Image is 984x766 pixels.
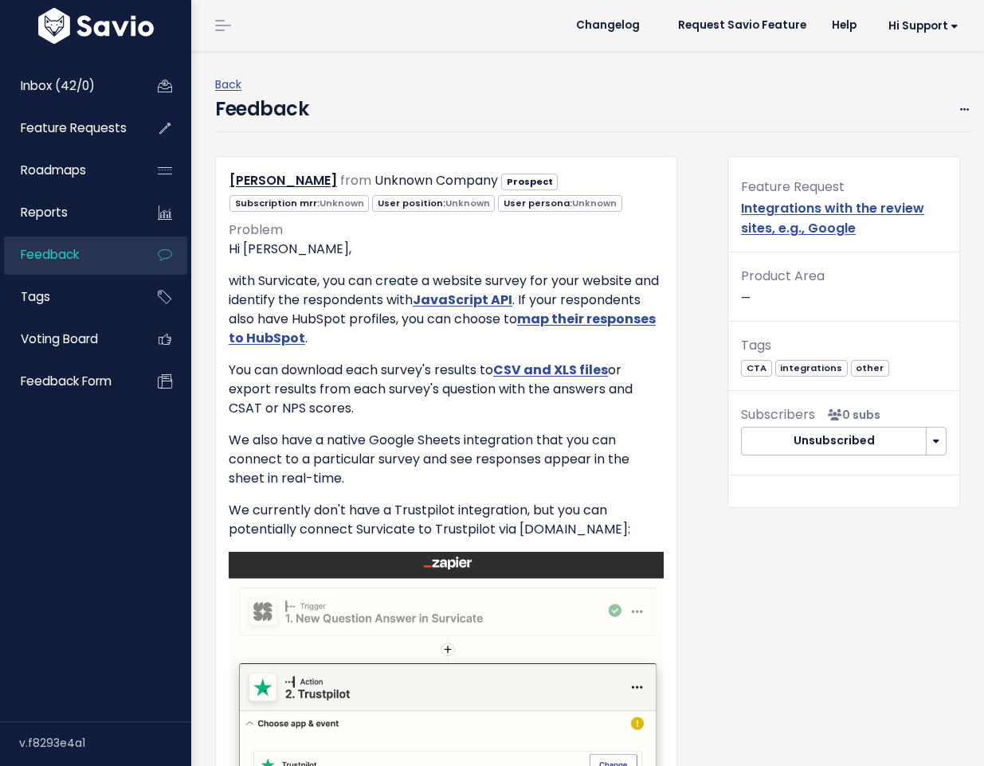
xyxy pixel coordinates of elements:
span: other [851,360,889,377]
strong: Prospect [507,175,553,188]
a: Roadmaps [4,152,132,189]
a: [PERSON_NAME] [229,171,337,190]
div: Unknown Company [374,170,498,193]
a: Help [819,14,869,37]
p: You can download each survey's results to or export results from each survey's question with the ... [229,361,664,418]
span: Feedback form [21,373,112,389]
a: JavaScript API [413,291,512,309]
a: Tags [4,279,132,315]
a: Back [215,76,241,92]
span: Feedback [21,246,79,263]
p: Hi [PERSON_NAME], [229,240,664,259]
span: CTA [741,360,771,377]
span: <p><strong>Subscribers</strong><br><br> No subscribers yet<br> </p> [821,407,880,423]
span: Subscription mrr: [229,195,369,212]
a: other [851,359,889,375]
span: Tags [21,288,50,305]
a: map their responses to HubSpot [229,310,656,347]
p: We currently don't have a Trustpilot integration, but you can potentially connect Survicate to Tr... [229,501,664,539]
a: CSV and XLS files [493,361,608,379]
span: integrations [775,360,848,377]
span: Hi Support [888,20,959,32]
a: Voting Board [4,321,132,358]
div: v.f8293e4a1 [19,722,191,764]
span: Voting Board [21,330,98,347]
span: Feature Request [741,178,845,196]
span: Inbox (42/0) [21,77,95,94]
a: integrations [775,359,848,375]
a: Feedback [4,236,132,273]
span: Tags [741,336,771,354]
span: Unknown [445,197,490,209]
span: Roadmaps [21,162,86,178]
a: CTA [741,359,771,375]
img: logo-white.9d6f32f41409.svg [34,8,158,44]
span: Feature Requests [21,119,127,136]
a: Hi Support [869,14,971,38]
span: Unknown [320,197,364,209]
a: Feedback form [4,363,132,400]
a: Reports [4,194,132,231]
a: Inbox (42/0) [4,68,132,104]
a: Feature Requests [4,110,132,147]
span: User persona: [498,195,621,212]
a: Integrations with the review sites, e.g., Google [741,199,924,237]
a: Request Savio Feature [665,14,819,37]
span: Unknown [572,197,617,209]
span: Reports [21,204,68,221]
span: Subscribers [741,405,815,424]
button: Unsubscribed [741,427,927,455]
p: We also have a native Google Sheets integration that you can connect to a particular survey and s... [229,431,664,488]
span: Problem [229,221,283,239]
span: User position: [372,195,495,212]
h4: Feedback [215,95,308,123]
p: with Survicate, you can create a website survey for your website and identify the respondents wit... [229,272,664,348]
span: Changelog [576,20,640,31]
span: from [340,171,371,190]
p: — [741,265,947,308]
span: Product Area [741,267,825,285]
